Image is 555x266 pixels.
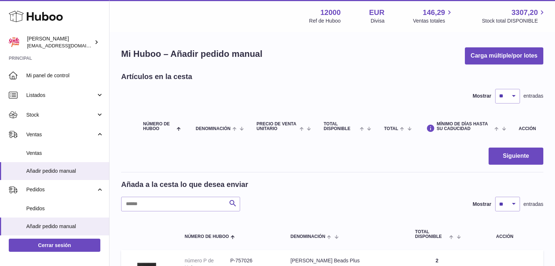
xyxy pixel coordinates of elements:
[309,17,340,24] div: Ref de Huboo
[143,122,175,131] span: Número de Huboo
[9,239,100,252] a: Cerrar sesión
[27,43,107,48] span: [EMAIL_ADDRESS][DOMAIN_NAME]
[324,122,358,131] span: Total DISPONIBLE
[524,201,543,208] span: entradas
[423,8,445,17] span: 146,29
[26,205,104,212] span: Pedidos
[26,72,104,79] span: Mi panel de control
[26,131,96,138] span: Ventas
[473,93,491,99] label: Mostrar
[512,8,538,17] span: 3307,20
[482,17,546,24] span: Stock total DISPONIBLE
[290,234,325,239] span: Denominación
[121,180,248,189] h2: Añada a la cesta lo que desea enviar
[26,223,104,230] span: Añadir pedido manual
[26,112,96,118] span: Stock
[257,122,298,131] span: Precio de venta unitario
[121,72,192,82] h2: Artículos en la cesta
[26,92,96,99] span: Listados
[413,8,454,24] a: 146,29 Ventas totales
[369,8,385,17] strong: EUR
[320,8,341,17] strong: 12000
[27,35,93,49] div: [PERSON_NAME]
[482,8,546,24] a: 3307,20 Stock total DISPONIBLE
[26,168,104,175] span: Añadir pedido manual
[489,148,543,165] button: Siguiente
[26,150,104,157] span: Ventas
[371,17,385,24] div: Divisa
[121,48,262,60] h1: Mi Huboo – Añadir pedido manual
[466,222,543,246] th: Acción
[185,234,229,239] span: Número de Huboo
[465,47,543,64] button: Carga múltiple/por lotes
[384,126,398,131] span: Total
[413,17,454,24] span: Ventas totales
[9,37,20,48] img: mar@ensuelofirme.com
[415,230,448,239] span: Total DISPONIBLE
[524,93,543,99] span: entradas
[519,126,536,131] div: Acción
[26,186,96,193] span: Pedidos
[196,126,230,131] span: Denominación
[473,201,491,208] label: Mostrar
[437,122,493,131] span: Mínimo de días hasta su caducidad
